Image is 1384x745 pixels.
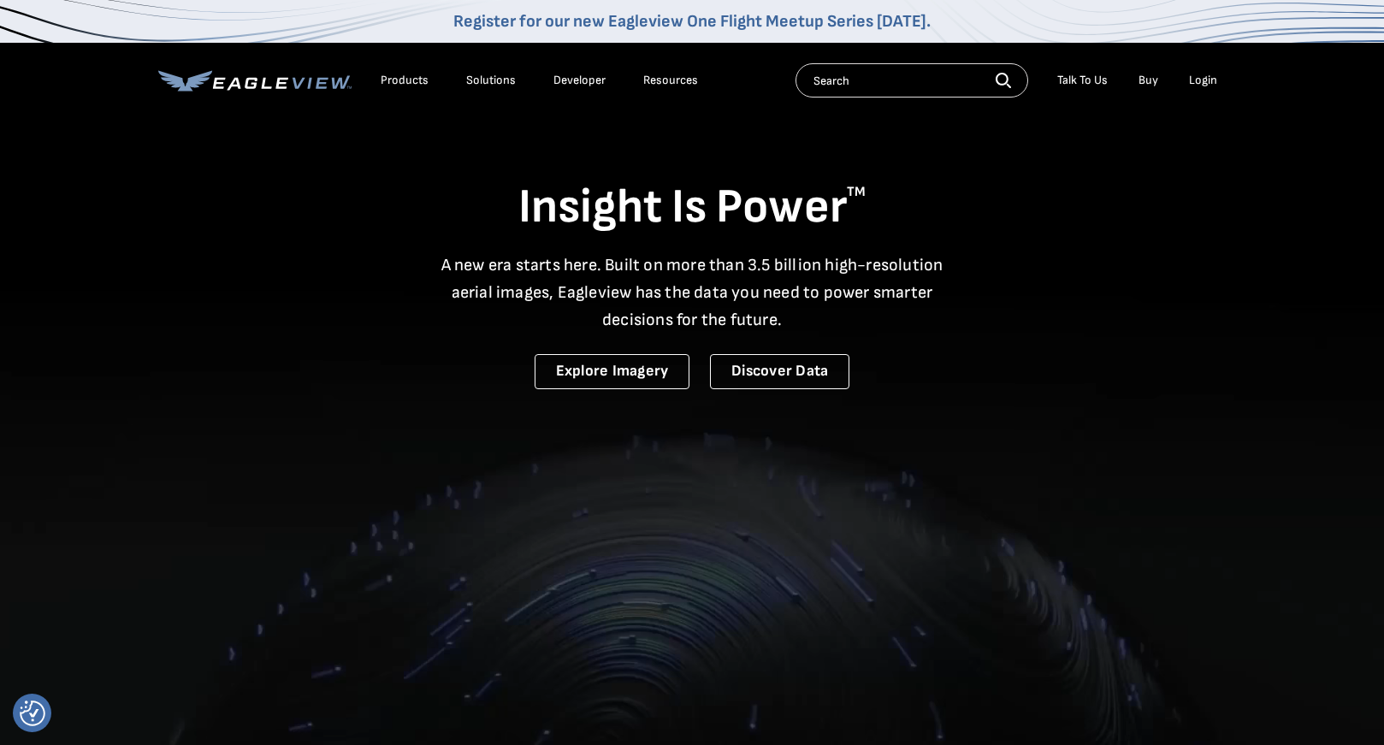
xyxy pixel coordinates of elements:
[553,73,606,88] a: Developer
[1189,73,1217,88] div: Login
[796,63,1028,98] input: Search
[453,11,931,32] a: Register for our new Eagleview One Flight Meetup Series [DATE].
[535,354,690,389] a: Explore Imagery
[847,184,866,200] sup: TM
[430,251,954,334] p: A new era starts here. Built on more than 3.5 billion high-resolution aerial images, Eagleview ha...
[20,701,45,726] button: Consent Preferences
[158,178,1226,238] h1: Insight Is Power
[710,354,849,389] a: Discover Data
[20,701,45,726] img: Revisit consent button
[381,73,429,88] div: Products
[643,73,698,88] div: Resources
[466,73,516,88] div: Solutions
[1139,73,1158,88] a: Buy
[1057,73,1108,88] div: Talk To Us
